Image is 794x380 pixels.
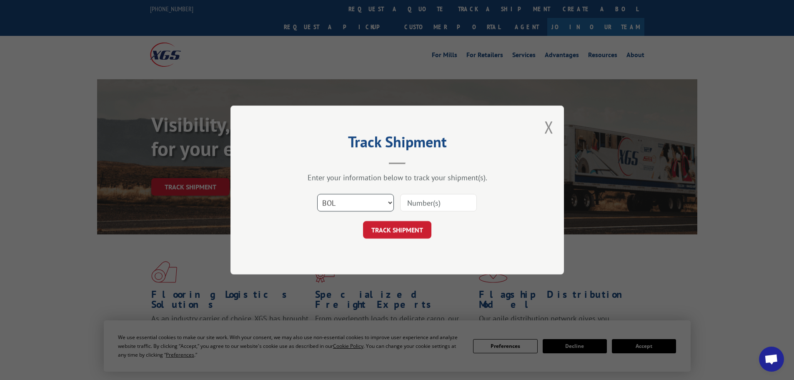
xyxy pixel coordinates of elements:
button: Close modal [544,116,554,138]
input: Number(s) [400,194,477,211]
div: Enter your information below to track your shipment(s). [272,173,522,182]
h2: Track Shipment [272,136,522,152]
button: TRACK SHIPMENT [363,221,431,239]
div: Open chat [759,347,784,372]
